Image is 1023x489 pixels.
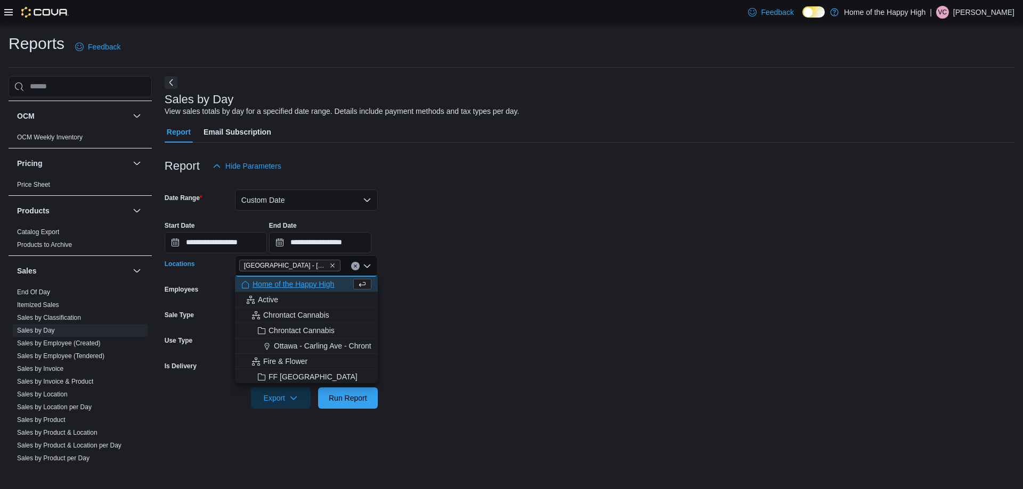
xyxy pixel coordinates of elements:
[165,194,202,202] label: Date Range
[17,378,93,385] a: Sales by Invoice & Product
[351,262,360,270] button: Clear input
[269,371,358,382] span: FF [GEOGRAPHIC_DATA]
[802,6,825,18] input: Dark Mode
[17,339,101,347] span: Sales by Employee (Created)
[329,393,367,403] span: Run Report
[204,121,271,143] span: Email Subscription
[17,241,72,249] span: Products to Archive
[165,106,519,117] div: View sales totals by day for a specified date range. Details include payment methods and tax type...
[165,336,192,345] label: Use Type
[208,155,286,177] button: Hide Parameters
[17,390,68,399] span: Sales by Location
[235,308,378,323] button: Chrontact Cannabis
[17,327,55,334] a: Sales by Day
[165,160,200,172] h3: Report
[225,161,281,171] span: Hide Parameters
[263,310,329,320] span: Chrontact Cannabis
[21,7,69,18] img: Cova
[17,158,128,169] button: Pricing
[17,454,90,462] a: Sales by Product per Day
[17,416,66,424] a: Sales by Product
[235,277,378,292] button: Home of the Happy High
[844,6,925,19] p: Home of the Happy High
[17,339,101,347] a: Sales by Employee (Created)
[930,6,932,19] p: |
[9,226,152,255] div: Products
[744,2,798,23] a: Feedback
[17,403,92,411] a: Sales by Location per Day
[17,111,35,121] h3: OCM
[17,429,98,436] a: Sales by Product & Location
[17,180,50,189] span: Price Sheet
[17,205,50,216] h3: Products
[165,221,195,230] label: Start Date
[269,325,335,336] span: Chrontact Cannabis
[17,158,42,169] h3: Pricing
[235,323,378,338] button: Chrontact Cannabis
[167,121,191,143] span: Report
[269,232,371,253] input: Press the down key to open a popover containing a calendar.
[263,356,307,367] span: Fire & Flower
[269,221,297,230] label: End Date
[235,369,378,385] button: FF [GEOGRAPHIC_DATA]
[17,266,128,276] button: Sales
[17,134,83,141] a: OCM Weekly Inventory
[165,93,234,106] h3: Sales by Day
[17,266,37,276] h3: Sales
[235,189,378,211] button: Custom Date
[165,76,177,89] button: Next
[165,285,198,294] label: Employees
[17,403,92,411] span: Sales by Location per Day
[17,441,121,450] span: Sales by Product & Location per Day
[17,301,59,309] a: Itemized Sales
[235,338,378,354] button: Ottawa - Carling Ave - Chrontact Cannabis
[239,260,340,271] span: Sherwood Park - Wye Road - Fire & Flower
[88,42,120,52] span: Feedback
[131,157,143,170] button: Pricing
[71,36,125,57] a: Feedback
[17,352,104,360] a: Sales by Employee (Tendered)
[9,131,152,148] div: OCM
[253,279,334,289] span: Home of the Happy High
[363,262,371,270] button: Close list of options
[165,362,197,370] label: Is Delivery
[165,311,194,319] label: Sale Type
[274,341,415,351] span: Ottawa - Carling Ave - Chrontact Cannabis
[329,262,336,269] button: Remove Sherwood Park - Wye Road - Fire & Flower from selection in this group
[17,365,63,372] a: Sales by Invoice
[17,314,81,321] a: Sales by Classification
[9,33,64,54] h1: Reports
[953,6,1014,19] p: [PERSON_NAME]
[17,454,90,462] span: Sales by Product per Day
[17,352,104,360] span: Sales by Employee (Tendered)
[9,286,152,469] div: Sales
[244,260,327,271] span: [GEOGRAPHIC_DATA] - [GEOGRAPHIC_DATA] - Fire & Flower
[131,204,143,217] button: Products
[131,110,143,122] button: OCM
[761,7,793,18] span: Feedback
[318,387,378,409] button: Run Report
[17,442,121,449] a: Sales by Product & Location per Day
[17,288,50,296] a: End Of Day
[131,264,143,277] button: Sales
[17,288,50,296] span: End Of Day
[17,111,128,121] button: OCM
[165,260,195,268] label: Locations
[9,178,152,195] div: Pricing
[257,387,304,409] span: Export
[17,205,128,216] button: Products
[17,391,68,398] a: Sales by Location
[17,228,59,236] a: Catalog Export
[936,6,949,19] div: Vanessa Cappis
[938,6,947,19] span: VC
[251,387,311,409] button: Export
[165,232,267,253] input: Press the down key to open a popover containing a calendar.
